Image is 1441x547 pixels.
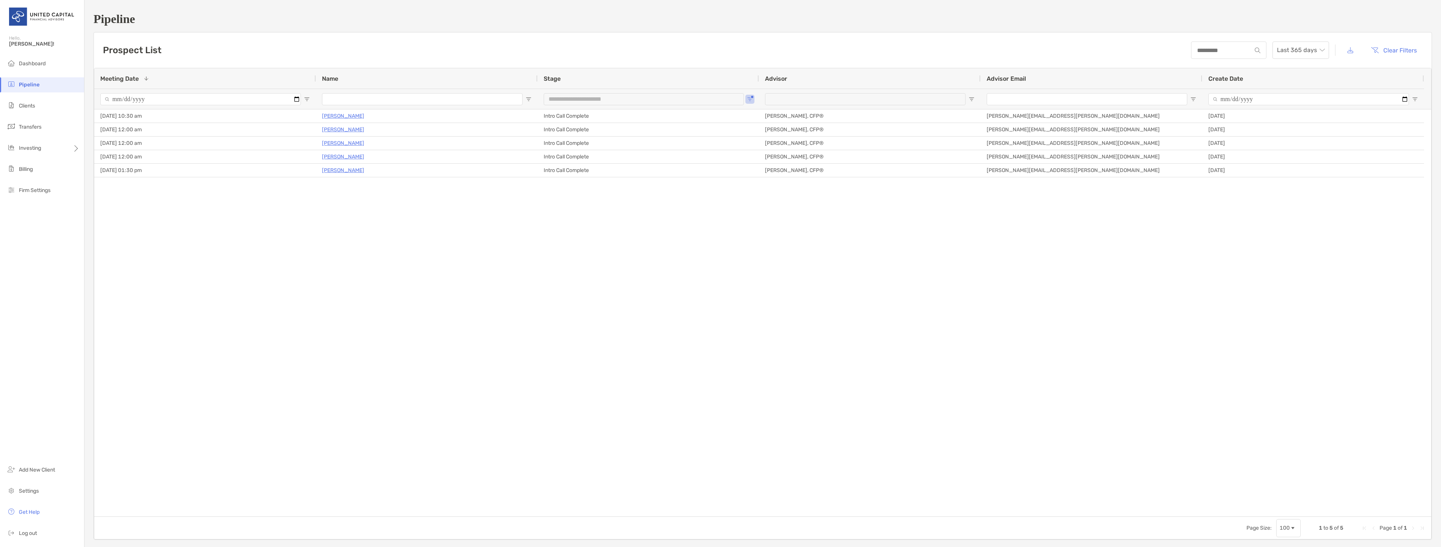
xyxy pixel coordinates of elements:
[1208,75,1243,82] span: Create Date
[759,164,981,177] div: [PERSON_NAME], CFP®
[94,12,1432,26] h1: Pipeline
[544,75,561,82] span: Stage
[1340,525,1343,531] span: 5
[1246,525,1272,531] div: Page Size:
[1410,525,1416,531] div: Next Page
[1202,137,1424,150] div: [DATE]
[7,143,16,152] img: investing icon
[987,93,1187,105] input: Advisor Email Filter Input
[538,109,759,123] div: Intro Call Complete
[7,164,16,173] img: billing icon
[7,507,16,516] img: get-help icon
[19,488,39,494] span: Settings
[969,96,975,102] button: Open Filter Menu
[1404,525,1407,531] span: 1
[1277,42,1324,58] span: Last 365 days
[538,150,759,163] div: Intro Call Complete
[94,137,316,150] div: [DATE] 12:00 am
[100,75,139,82] span: Meeting Date
[9,3,75,30] img: United Capital Logo
[94,164,316,177] div: [DATE] 01:30 pm
[1319,525,1322,531] span: 1
[322,75,338,82] span: Name
[747,96,753,102] button: Open Filter Menu
[19,145,41,151] span: Investing
[759,123,981,136] div: [PERSON_NAME], CFP®
[759,109,981,123] div: [PERSON_NAME], CFP®
[19,187,51,194] span: Firm Settings
[765,75,787,82] span: Advisor
[1412,96,1418,102] button: Open Filter Menu
[759,150,981,163] div: [PERSON_NAME], CFP®
[1202,109,1424,123] div: [DATE]
[94,150,316,163] div: [DATE] 12:00 am
[322,125,364,134] a: [PERSON_NAME]
[322,93,523,105] input: Name Filter Input
[981,164,1202,177] div: [PERSON_NAME][EMAIL_ADDRESS][PERSON_NAME][DOMAIN_NAME]
[1255,48,1260,53] img: input icon
[1202,123,1424,136] div: [DATE]
[538,164,759,177] div: Intro Call Complete
[759,137,981,150] div: [PERSON_NAME], CFP®
[322,166,364,175] a: [PERSON_NAME]
[7,486,16,495] img: settings icon
[538,123,759,136] div: Intro Call Complete
[19,81,40,88] span: Pipeline
[538,137,759,150] div: Intro Call Complete
[981,150,1202,163] div: [PERSON_NAME][EMAIL_ADDRESS][PERSON_NAME][DOMAIN_NAME]
[1370,525,1377,531] div: Previous Page
[1280,525,1290,531] div: 100
[1202,164,1424,177] div: [DATE]
[7,528,16,537] img: logout icon
[19,530,37,536] span: Log out
[103,45,161,55] h3: Prospect List
[1393,525,1397,531] span: 1
[1361,525,1367,531] div: First Page
[1365,42,1423,58] button: Clear Filters
[304,96,310,102] button: Open Filter Menu
[1190,96,1196,102] button: Open Filter Menu
[9,41,80,47] span: [PERSON_NAME]!
[1398,525,1403,531] span: of
[7,58,16,68] img: dashboard icon
[1419,525,1425,531] div: Last Page
[1208,93,1409,105] input: Create Date Filter Input
[7,185,16,194] img: firm-settings icon
[981,109,1202,123] div: [PERSON_NAME][EMAIL_ADDRESS][PERSON_NAME][DOMAIN_NAME]
[1329,525,1333,531] span: 5
[19,166,33,172] span: Billing
[322,138,364,148] a: [PERSON_NAME]
[981,137,1202,150] div: [PERSON_NAME][EMAIL_ADDRESS][PERSON_NAME][DOMAIN_NAME]
[1276,519,1301,537] div: Page Size
[981,123,1202,136] div: [PERSON_NAME][EMAIL_ADDRESS][PERSON_NAME][DOMAIN_NAME]
[1380,525,1392,531] span: Page
[7,122,16,131] img: transfers icon
[1202,150,1424,163] div: [DATE]
[19,60,46,67] span: Dashboard
[19,124,41,130] span: Transfers
[7,101,16,110] img: clients icon
[19,103,35,109] span: Clients
[322,152,364,161] a: [PERSON_NAME]
[100,93,301,105] input: Meeting Date Filter Input
[1334,525,1339,531] span: of
[19,467,55,473] span: Add New Client
[19,509,40,515] span: Get Help
[322,111,364,121] a: [PERSON_NAME]
[1323,525,1328,531] span: to
[526,96,532,102] button: Open Filter Menu
[987,75,1026,82] span: Advisor Email
[7,80,16,89] img: pipeline icon
[94,123,316,136] div: [DATE] 12:00 am
[7,465,16,474] img: add_new_client icon
[94,109,316,123] div: [DATE] 10:30 am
